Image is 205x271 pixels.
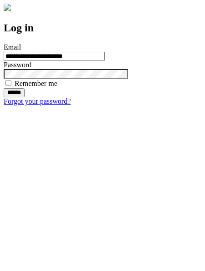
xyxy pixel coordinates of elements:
[4,43,21,51] label: Email
[4,97,71,105] a: Forgot your password?
[4,4,11,11] img: logo-4e3dc11c47720685a147b03b5a06dd966a58ff35d612b21f08c02c0306f2b779.png
[4,61,31,69] label: Password
[4,22,201,34] h2: Log in
[15,80,57,87] label: Remember me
